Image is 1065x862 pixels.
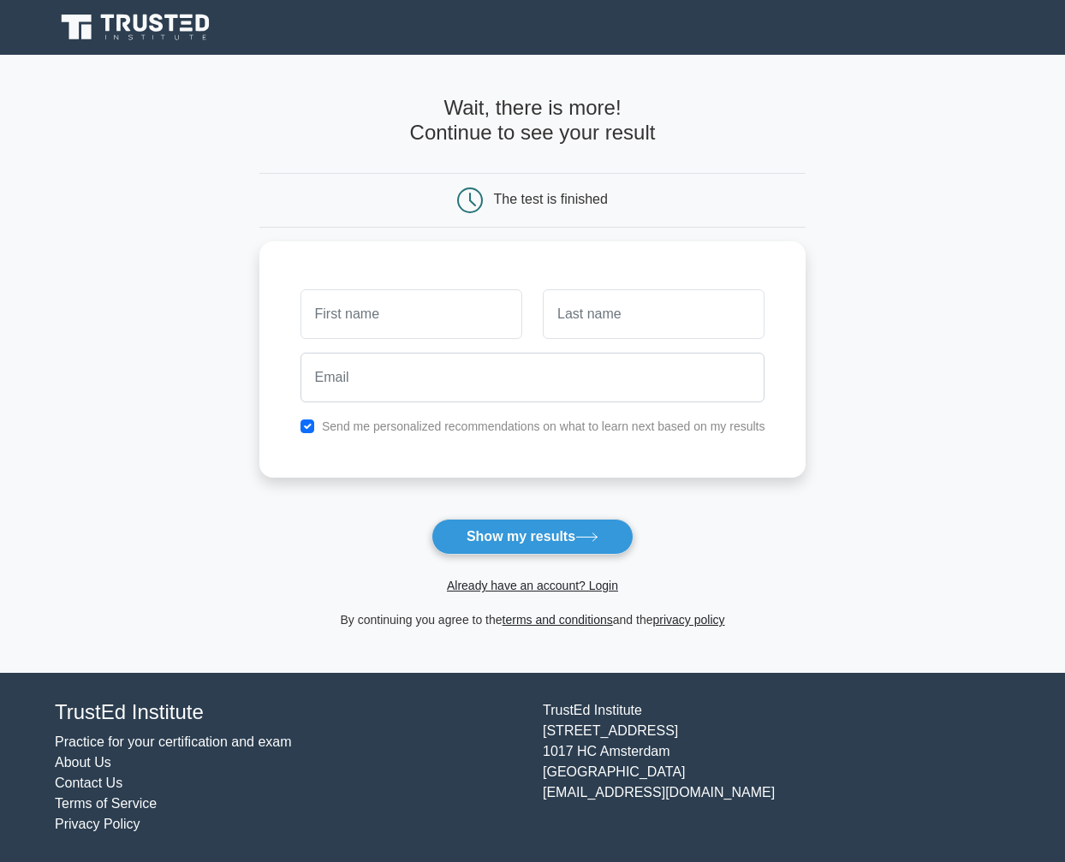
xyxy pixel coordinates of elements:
a: About Us [55,755,111,770]
h4: Wait, there is more! Continue to see your result [259,96,806,146]
input: Last name [543,289,765,339]
input: Email [300,353,765,402]
a: Terms of Service [55,796,157,811]
div: The test is finished [494,192,608,206]
a: terms and conditions [503,613,613,627]
a: privacy policy [653,613,725,627]
h4: TrustEd Institute [55,700,522,725]
button: Show my results [431,519,634,555]
a: Already have an account? Login [447,579,618,592]
a: Practice for your certification and exam [55,734,292,749]
a: Contact Us [55,776,122,790]
a: Privacy Policy [55,817,140,831]
div: By continuing you agree to the and the [249,609,817,630]
label: Send me personalized recommendations on what to learn next based on my results [322,419,765,433]
input: First name [300,289,522,339]
div: TrustEd Institute [STREET_ADDRESS] 1017 HC Amsterdam [GEOGRAPHIC_DATA] [EMAIL_ADDRESS][DOMAIN_NAME] [532,700,1020,835]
